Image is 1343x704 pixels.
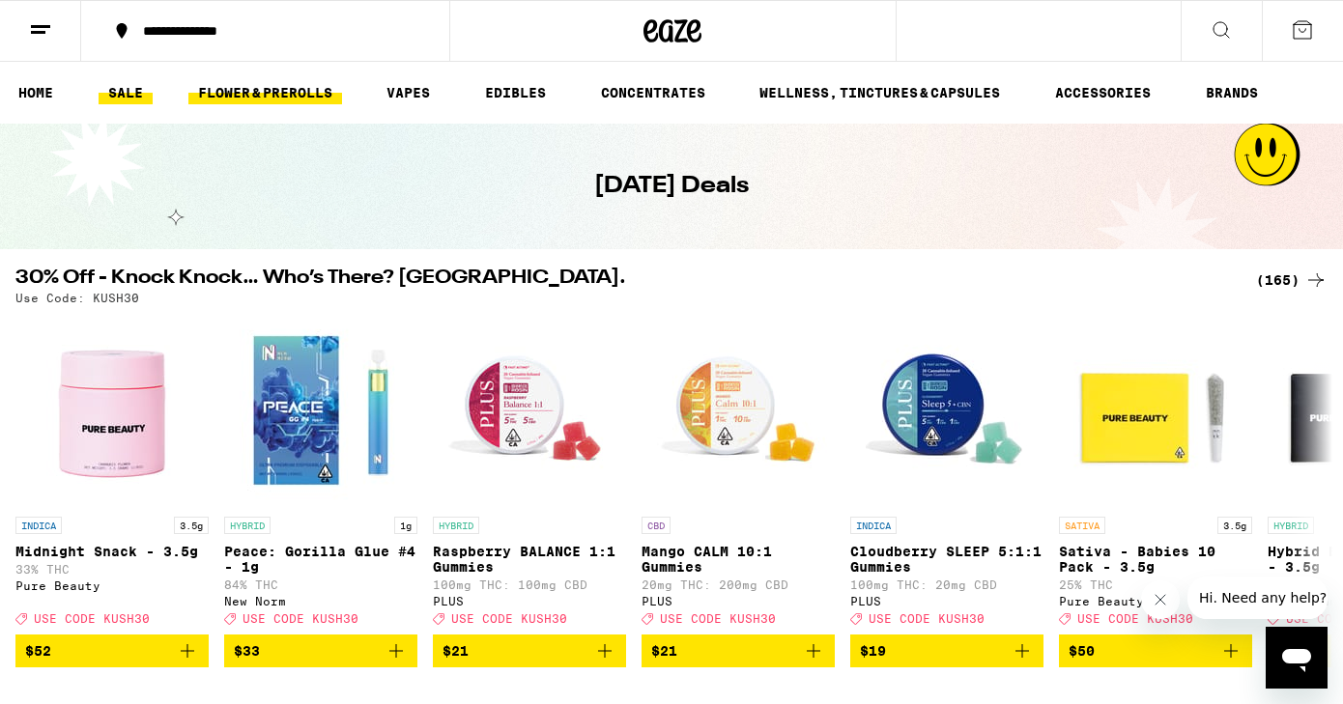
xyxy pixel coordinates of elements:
a: Open page for Raspberry BALANCE 1:1 Gummies from PLUS [433,314,626,634]
h2: 30% Off - Knock Knock… Who’s There? [GEOGRAPHIC_DATA]. [15,268,1233,292]
p: Sativa - Babies 10 Pack - 3.5g [1059,544,1252,575]
p: HYBRID [224,517,271,534]
a: WELLNESS, TINCTURES & CAPSULES [750,81,1010,104]
div: PLUS [850,595,1043,607]
div: PLUS [642,595,835,607]
a: ACCESSORIES [1045,81,1160,104]
a: CONCENTRATES [591,81,715,104]
div: New Norm [224,595,417,607]
a: VAPES [377,81,440,104]
a: EDIBLES [475,81,556,104]
span: USE CODE KUSH30 [243,612,358,625]
img: Pure Beauty - Midnight Snack - 3.5g [15,314,209,507]
a: (165) [1256,268,1328,292]
p: 3.5g [174,517,209,534]
p: Midnight Snack - 3.5g [15,544,209,559]
span: USE CODE KUSH30 [869,612,985,625]
p: SATIVA [1059,517,1105,534]
button: Add to bag [1059,634,1252,667]
iframe: Button to launch messaging window [1266,627,1328,689]
iframe: Message from company [1187,577,1328,619]
h1: [DATE] Deals [594,170,749,203]
button: Add to bag [850,634,1043,667]
span: USE CODE KUSH30 [451,612,567,625]
span: $52 [25,643,51,659]
a: FLOWER & PREROLLS [188,81,342,104]
a: Open page for Peace: Gorilla Glue #4 - 1g from New Norm [224,314,417,634]
img: PLUS - Cloudberry SLEEP 5:1:1 Gummies [850,314,1043,507]
div: PLUS [433,595,626,607]
p: Mango CALM 10:1 Gummies [642,544,835,575]
a: SALE [99,81,153,104]
p: 1g [394,517,417,534]
p: HYBRID [1268,517,1314,534]
a: Open page for Mango CALM 10:1 Gummies from PLUS [642,314,835,634]
a: Open page for Sativa - Babies 10 Pack - 3.5g from Pure Beauty [1059,314,1252,634]
p: 3.5g [1217,517,1252,534]
p: 100mg THC: 100mg CBD [433,578,626,591]
a: Open page for Midnight Snack - 3.5g from Pure Beauty [15,314,209,634]
button: Add to bag [433,634,626,667]
span: $21 [651,643,677,659]
p: HYBRID [433,517,479,534]
button: Add to bag [642,634,835,667]
img: New Norm - Peace: Gorilla Glue #4 - 1g [224,314,417,507]
a: HOME [9,81,63,104]
a: Open page for Cloudberry SLEEP 5:1:1 Gummies from PLUS [850,314,1043,634]
img: PLUS - Raspberry BALANCE 1:1 Gummies [433,314,626,507]
p: INDICA [15,517,62,534]
p: Raspberry BALANCE 1:1 Gummies [433,544,626,575]
p: 33% THC [15,563,209,576]
span: USE CODE KUSH30 [34,612,150,625]
span: $19 [860,643,886,659]
iframe: Close message [1141,580,1180,619]
p: 100mg THC: 20mg CBD [850,578,1043,591]
img: Pure Beauty - Sativa - Babies 10 Pack - 3.5g [1059,314,1252,507]
span: USE CODE KUSH30 [660,612,776,625]
button: Add to bag [15,634,209,667]
p: Cloudberry SLEEP 5:1:1 Gummies [850,544,1043,575]
button: Add to bag [224,634,417,667]
p: Use Code: KUSH30 [15,292,139,304]
span: $50 [1069,643,1095,659]
div: Pure Beauty [1059,595,1252,607]
div: Pure Beauty [15,579,209,592]
span: $21 [443,643,469,659]
img: PLUS - Mango CALM 10:1 Gummies [642,314,835,507]
p: 25% THC [1059,578,1252,591]
span: $33 [234,643,260,659]
p: 20mg THC: 200mg CBD [642,578,835,591]
a: BRANDS [1196,81,1268,104]
p: CBD [642,517,671,534]
p: Peace: Gorilla Glue #4 - 1g [224,544,417,575]
p: 84% THC [224,578,417,591]
p: INDICA [850,517,897,534]
span: USE CODE KUSH30 [1077,612,1193,625]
